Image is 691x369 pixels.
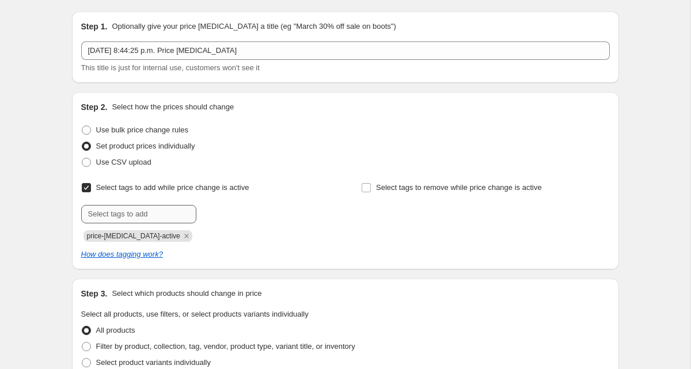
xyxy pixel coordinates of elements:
button: Remove price-change-job-active [181,231,192,241]
span: This title is just for internal use, customers won't see it [81,63,260,72]
span: Filter by product, collection, tag, vendor, product type, variant title, or inventory [96,342,355,351]
p: Select how the prices should change [112,101,234,113]
span: Use CSV upload [96,158,151,166]
span: Set product prices individually [96,142,195,150]
h2: Step 1. [81,21,108,32]
span: price-change-job-active [87,232,180,240]
a: How does tagging work? [81,250,163,258]
span: Use bulk price change rules [96,125,188,134]
p: Optionally give your price [MEDICAL_DATA] a title (eg "March 30% off sale on boots") [112,21,396,32]
p: Select which products should change in price [112,288,261,299]
h2: Step 3. [81,288,108,299]
span: All products [96,326,135,334]
span: Select tags to remove while price change is active [376,183,542,192]
span: Select all products, use filters, or select products variants individually [81,310,309,318]
h2: Step 2. [81,101,108,113]
input: Select tags to add [81,205,196,223]
span: Select tags to add while price change is active [96,183,249,192]
input: 30% off holiday sale [81,41,610,60]
span: Select product variants individually [96,358,211,367]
